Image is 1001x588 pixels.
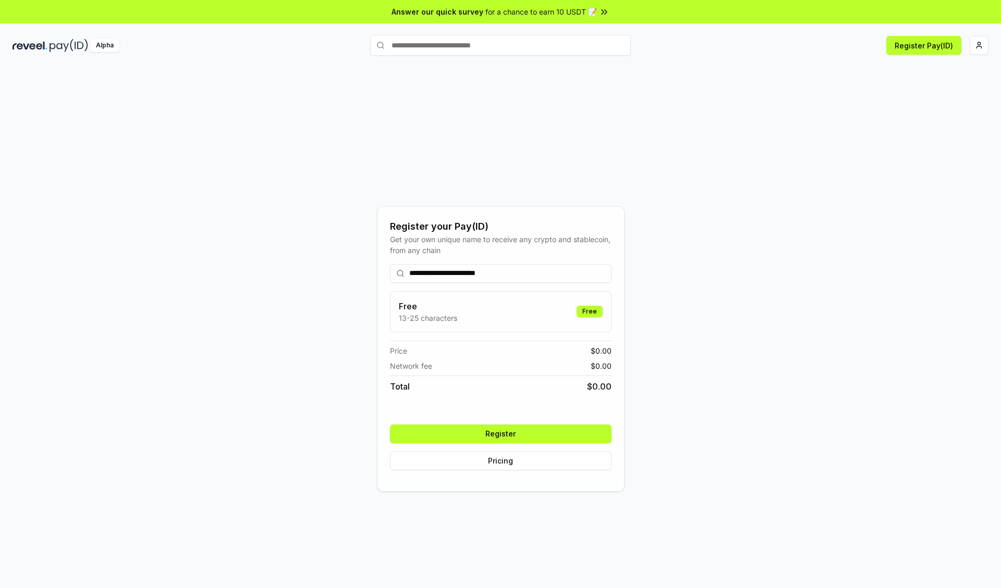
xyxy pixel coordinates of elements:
[577,306,603,317] div: Free
[390,234,612,256] div: Get your own unique name to receive any crypto and stablecoin, from any chain
[587,380,612,393] span: $ 0.00
[13,39,47,52] img: reveel_dark
[399,300,457,312] h3: Free
[390,424,612,443] button: Register
[390,452,612,470] button: Pricing
[90,39,119,52] div: Alpha
[390,360,432,371] span: Network fee
[390,345,407,356] span: Price
[50,39,88,52] img: pay_id
[399,312,457,323] p: 13-25 characters
[485,6,597,17] span: for a chance to earn 10 USDT 📝
[886,36,961,55] button: Register Pay(ID)
[591,360,612,371] span: $ 0.00
[591,345,612,356] span: $ 0.00
[390,380,410,393] span: Total
[392,6,483,17] span: Answer our quick survey
[390,219,612,234] div: Register your Pay(ID)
